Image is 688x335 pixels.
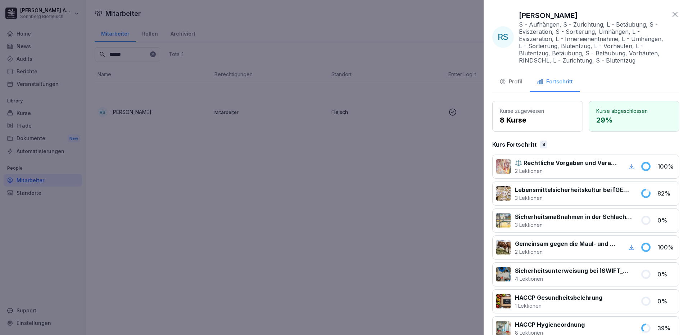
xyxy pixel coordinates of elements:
[515,293,602,302] p: HACCP Gesundheitsbelehrung
[492,73,530,92] button: Profil
[530,73,580,92] button: Fortschritt
[515,302,602,309] p: 1 Lektionen
[492,140,537,149] p: Kurs Fortschritt
[515,320,585,329] p: HACCP Hygieneordnung
[500,115,575,125] p: 8 Kurse
[515,275,632,283] p: 4 Lektionen
[596,115,672,125] p: 29 %
[492,26,514,48] div: RS
[515,212,632,221] p: Sicherheitsmaßnahmen in der Schlachtung und Zerlegung
[500,107,575,115] p: Kurse zugewiesen
[519,10,578,21] p: [PERSON_NAME]
[657,324,675,332] p: 39 %
[657,297,675,306] p: 0 %
[519,21,667,64] p: S - Aufhängen, S - Zurichtung, L - Betäubung, S - Eviszeration, S - Sortierung, Umhängen, L - Evi...
[515,221,632,229] p: 3 Lektionen
[596,107,672,115] p: Kurse abgeschlossen
[515,194,632,202] p: 3 Lektionen
[499,78,522,86] div: Profil
[540,141,547,148] div: 8
[515,167,618,175] p: 2 Lektionen
[515,159,618,167] p: ⚖️ Rechtliche Vorgaben und Verantwortung bei der Schlachtung
[657,270,675,279] p: 0 %
[515,248,618,256] p: 2 Lektionen
[537,78,573,86] div: Fortschritt
[515,185,632,194] p: Lebensmittelsicherheitskultur bei [GEOGRAPHIC_DATA]
[657,243,675,252] p: 100 %
[657,162,675,171] p: 100 %
[657,216,675,225] p: 0 %
[515,239,618,248] p: Gemeinsam gegen die Maul- und Klauenseuche (MKS)
[657,189,675,198] p: 82 %
[515,266,632,275] p: Sicherheitsunterweisung bei [SWIFT_CODE]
